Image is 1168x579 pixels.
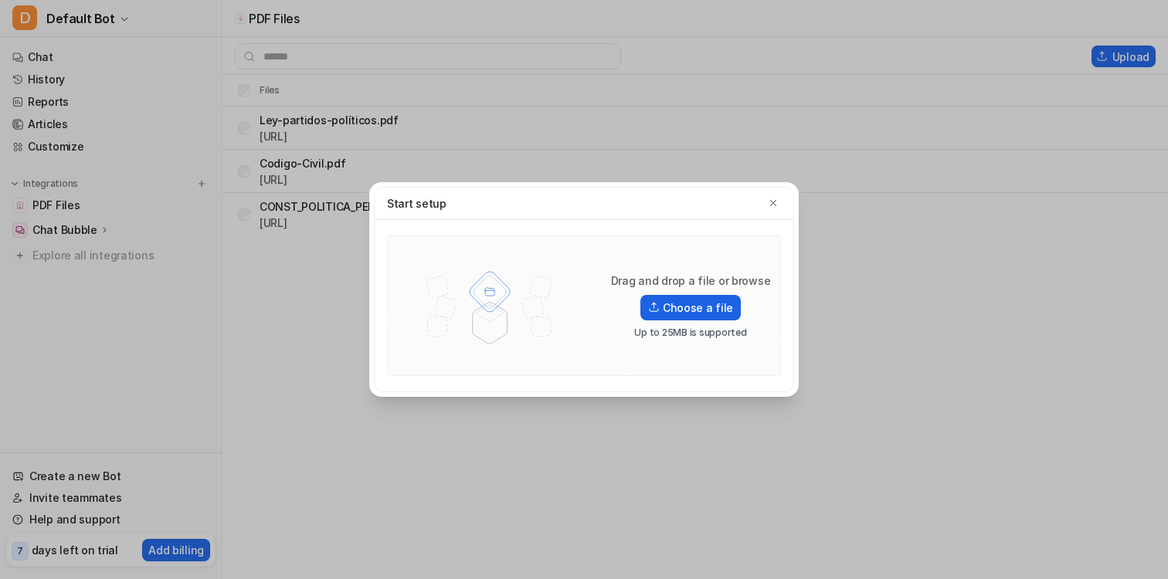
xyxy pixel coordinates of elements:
[640,295,741,320] label: Choose a file
[634,327,746,339] p: Up to 25MB is supported
[611,273,771,289] p: Drag and drop a file or browse
[403,252,576,360] img: File upload illustration
[648,302,660,313] img: Upload icon
[387,195,446,212] p: Start setup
